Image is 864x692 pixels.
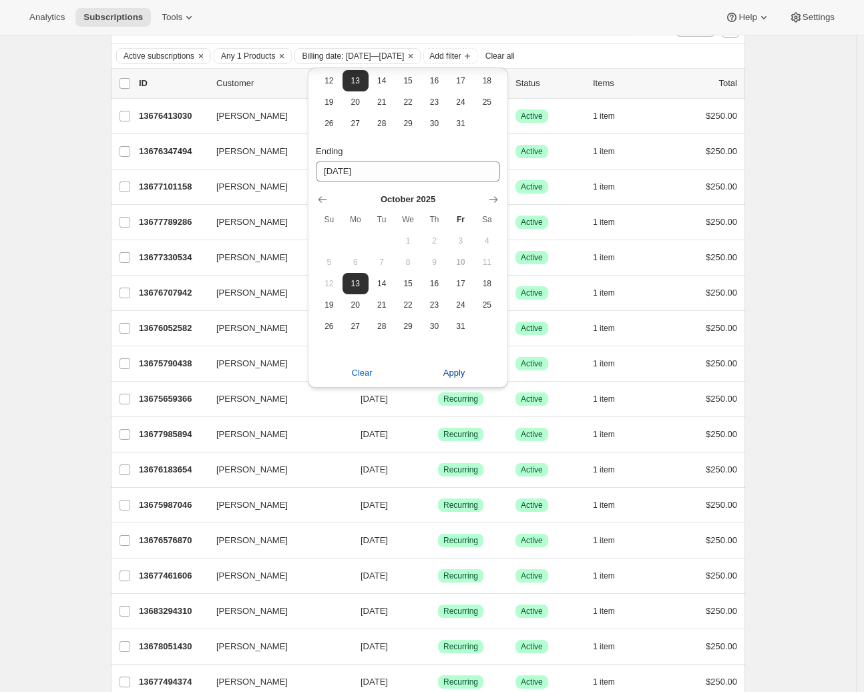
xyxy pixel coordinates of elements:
span: 31 [453,118,468,129]
button: 1 item [593,637,630,656]
button: Sunday October 26 2025 [316,316,342,337]
button: [PERSON_NAME] [208,105,342,127]
span: 1 item [593,358,615,369]
button: Clear [275,49,288,63]
span: 24 [453,300,468,310]
button: Thursday October 16 2025 [421,70,447,91]
div: 13676052582[PERSON_NAME][DATE]SuccessRecurringSuccessActive1 item$250.00 [139,319,737,338]
button: Friday October 3 2025 [447,230,473,252]
span: [PERSON_NAME] [216,251,288,264]
span: 1 item [593,464,615,475]
span: [PERSON_NAME] [216,322,288,335]
div: 13676707942[PERSON_NAME][DATE]SuccessRecurringSuccessActive1 item$250.00 [139,284,737,302]
span: 1 item [593,146,615,157]
span: Active [521,464,543,475]
span: 15 [400,75,415,86]
div: 13676183654[PERSON_NAME][DATE]SuccessRecurringSuccessActive1 item$250.00 [139,460,737,479]
span: Recurring [443,571,478,581]
span: 1 item [593,677,615,687]
button: Tuesday October 28 2025 [369,316,395,337]
div: 13677494374[PERSON_NAME][DATE]SuccessRecurringSuccessActive1 item$250.00 [139,673,737,691]
span: 22 [400,300,415,310]
button: Sunday October 26 2025 [316,113,342,134]
span: Active subscriptions [124,51,194,61]
p: 13675659366 [139,392,206,406]
p: Status [515,77,582,90]
span: 18 [479,278,495,289]
button: Show next month, November 2025 [484,190,503,209]
th: Thursday [421,209,447,230]
button: Thursday October 30 2025 [421,113,447,134]
span: 12 [321,278,337,289]
span: 21 [374,300,389,310]
span: 1 item [593,535,615,546]
p: 13675987046 [139,498,206,512]
div: 13676347494[PERSON_NAME][DATE]SuccessRecurringSuccessActive1 item$250.00 [139,142,737,161]
span: [DATE] [361,606,388,616]
span: 24 [453,97,468,107]
p: Customer [216,77,350,90]
button: 1 item [593,673,630,691]
button: [PERSON_NAME] [208,494,342,516]
span: $250.00 [706,500,737,510]
span: 1 item [593,641,615,652]
span: 4 [479,236,495,246]
div: 13677985894[PERSON_NAME][DATE]SuccessRecurringSuccessActive1 item$250.00 [139,425,737,444]
div: 13676576870[PERSON_NAME][DATE]SuccessRecurringSuccessActive1 item$250.00 [139,531,737,550]
span: Active [521,677,543,687]
span: [PERSON_NAME] [216,640,288,653]
p: 13677101158 [139,180,206,194]
button: Monday October 27 2025 [343,113,369,134]
button: Saturday October 4 2025 [474,230,500,252]
button: 1 item [593,319,630,338]
button: Billing date: Oct 13, 2025—Oct 13, 2025 [295,49,404,63]
span: 1 item [593,288,615,298]
span: $250.00 [706,111,737,121]
span: $250.00 [706,641,737,651]
span: [PERSON_NAME] [216,428,288,441]
button: Wednesday October 22 2025 [395,91,421,113]
span: Recurring [443,394,478,404]
button: Clear [308,362,416,384]
span: [DATE] [361,394,388,404]
button: Wednesday October 1 2025 [395,230,421,252]
button: Subscriptions [75,8,151,27]
span: 12 [321,75,337,86]
span: Active [521,535,543,546]
button: [PERSON_NAME] [208,212,342,233]
span: We [400,214,415,225]
button: [PERSON_NAME] [208,565,342,587]
span: Active [521,252,543,263]
span: 9 [427,257,442,268]
p: 13676413030 [139,109,206,123]
div: IDCustomerBilling DateTypeStatusItemsTotal [139,77,737,90]
span: Active [521,394,543,404]
button: [PERSON_NAME] [208,636,342,657]
span: 11 [479,257,495,268]
p: 13683294310 [139,605,206,618]
span: $250.00 [706,394,737,404]
span: Active [521,606,543,617]
button: 1 item [593,142,630,161]
th: Monday [343,209,369,230]
span: $250.00 [706,146,737,156]
button: 1 item [593,390,630,408]
span: Tu [374,214,389,225]
span: 23 [427,97,442,107]
span: 14 [374,75,389,86]
span: [DATE] [361,535,388,545]
span: Help [738,12,757,23]
button: 1 item [593,178,630,196]
button: Any 1 Products [214,49,275,63]
button: [PERSON_NAME] [208,459,342,480]
span: 30 [427,321,442,332]
span: Sa [479,214,495,225]
button: Saturday October 25 2025 [474,91,500,113]
p: 13675790438 [139,357,206,370]
span: [DATE] [361,677,388,687]
span: 19 [321,97,337,107]
p: 13677789286 [139,216,206,229]
button: Friday October 24 2025 [447,91,473,113]
button: [PERSON_NAME] [208,530,342,551]
span: 20 [348,97,363,107]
